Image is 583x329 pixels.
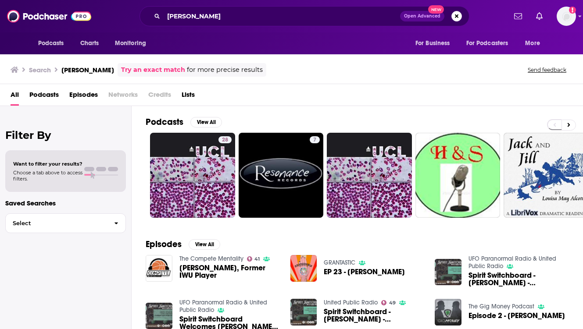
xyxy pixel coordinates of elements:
button: Open AdvancedNew [400,11,444,21]
a: EP 23 - Grant Evans [324,268,405,276]
span: More [525,37,540,50]
img: User Profile [557,7,576,26]
img: EP 23 - Grant Evans [290,255,317,282]
img: Podchaser - Follow, Share and Rate Podcasts [7,8,91,25]
a: Spirit Switchboard - Grant Evans - Paranormal, Explainable, WTHeck ! [324,308,424,323]
h3: Search [29,66,51,74]
a: 28 [218,136,232,143]
a: Spirit Switchboard - Grant Evans - Paranormal, Explainable, WTHeck ! [469,272,569,287]
h2: Podcasts [146,117,183,127]
a: Show notifications dropdown [533,9,546,24]
img: Grant Evans, Former IWU Player [146,255,172,282]
a: Try an exact match [121,65,185,75]
span: 28 [222,136,228,145]
h3: [PERSON_NAME] [61,66,114,74]
span: EP 23 - [PERSON_NAME] [324,268,405,276]
button: open menu [109,35,157,52]
a: UFO Paranormal Radio & United Public Radio [179,299,267,314]
a: Lists [182,88,195,106]
a: 7 [310,136,320,143]
span: Monitoring [115,37,146,50]
span: [PERSON_NAME], Former IWU Player [179,264,280,279]
span: For Podcasters [466,37,508,50]
span: Credits [148,88,171,106]
span: Want to filter your results? [13,161,82,167]
a: EpisodesView All [146,239,220,250]
a: 49 [381,300,396,305]
h2: Episodes [146,239,182,250]
img: Episode 2 - Grant Evans [435,299,461,325]
svg: Add a profile image [569,7,576,14]
span: 7 [313,136,316,145]
span: for more precise results [187,65,263,75]
a: The Gig Money Podcast [469,303,534,310]
a: Show notifications dropdown [511,9,526,24]
img: Spirit Switchboard - Grant Evans - Paranormal, Explainable, WTHeck ! [435,259,461,286]
button: open menu [32,35,75,52]
span: Open Advanced [404,14,440,18]
a: Episodes [69,88,98,106]
a: PodcastsView All [146,117,222,127]
span: Choose a tab above to access filters. [13,170,82,182]
span: New [428,5,444,14]
button: Show profile menu [557,7,576,26]
span: Spirit Switchboard - [PERSON_NAME] - Paranormal, Explainable, WTHeck ! [324,308,424,323]
a: GRANTASTIC [324,259,355,266]
button: Select [5,213,126,233]
button: View All [189,239,220,250]
img: Spirit Switchboard - Grant Evans - Paranormal, Explainable, WTHeck ! [290,299,317,325]
a: All [11,88,19,106]
a: 41 [247,256,260,262]
a: UFO Paranormal Radio & United Public Radio [469,255,556,270]
a: Charts [75,35,104,52]
a: Podcasts [29,88,59,106]
p: Saved Searches [5,199,126,207]
span: 41 [254,257,260,261]
a: Grant Evans, Former IWU Player [179,264,280,279]
button: open menu [409,35,461,52]
h2: Filter By [5,129,126,142]
button: Send feedback [525,66,569,74]
span: Networks [108,88,138,106]
span: Select [6,220,107,226]
button: open menu [519,35,551,52]
span: Episode 2 - [PERSON_NAME] [469,312,565,319]
button: View All [190,117,222,127]
a: Episode 2 - Grant Evans [469,312,565,319]
div: Search podcasts, credits, & more... [139,6,469,26]
span: Spirit Switchboard - [PERSON_NAME] - Paranormal, Explainable, WTHeck ! [469,272,569,287]
a: United Public Radio [324,299,378,306]
button: open menu [461,35,521,52]
input: Search podcasts, credits, & more... [164,9,400,23]
span: 49 [389,301,396,305]
span: Podcasts [38,37,64,50]
a: 7 [239,133,324,218]
span: For Business [415,37,450,50]
a: The Compete Mentality [179,255,243,262]
span: Charts [80,37,99,50]
a: 28 [150,133,235,218]
span: Logged in as HughE [557,7,576,26]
